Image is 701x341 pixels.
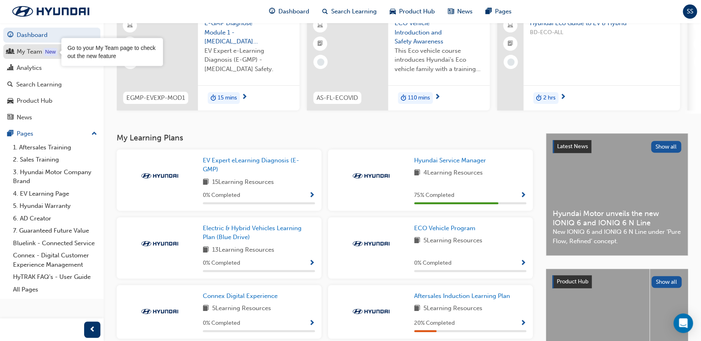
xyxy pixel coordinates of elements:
[3,110,100,125] a: News
[683,4,697,19] button: SS
[3,77,100,92] a: Search Learning
[10,188,100,200] a: 4. EV Learning Page
[10,224,100,237] a: 7. Guaranteed Future Value
[383,3,441,20] a: car-iconProduct Hub
[117,133,533,142] h3: My Learning Plans
[212,245,274,255] span: 13 Learning Resources
[414,304,420,314] span: book-icon
[309,190,315,201] button: Show Progress
[89,325,95,335] span: prev-icon
[395,19,483,46] span: ECO Vehicle Introduction and Safety Awareness
[203,156,315,174] a: EV Expert eLearning Diagnosis (E-GMP)
[414,191,454,200] span: 75 % Completed
[441,3,479,20] a: news-iconNews
[203,319,240,328] span: 0 % Completed
[395,46,483,74] span: This Eco vehicle course introduces Hyundai's Eco vehicle family with a training video presentatio...
[4,3,98,20] img: Trak
[317,39,323,49] span: booktick-icon
[3,28,100,43] a: Dashboard
[3,126,100,141] button: Pages
[331,7,377,16] span: Search Learning
[137,307,182,315] img: Trak
[307,12,490,110] a: AS-FL-ECOVIDECO Vehicle Introduction and Safety AwarenessThis Eco vehicle course introduces Hyund...
[241,94,247,101] span: next-icon
[7,97,13,105] span: car-icon
[269,6,275,17] span: guage-icon
[560,94,566,101] span: next-icon
[414,292,510,300] span: Aftersales Induction Learning Plan
[91,129,97,139] span: up-icon
[486,6,492,17] span: pages-icon
[263,3,316,20] a: guage-iconDashboard
[414,156,489,165] a: Hyundai Service Manager
[401,93,406,104] span: duration-icon
[7,32,13,39] span: guage-icon
[137,172,182,180] img: Trak
[508,20,513,31] span: laptop-icon
[457,7,473,16] span: News
[414,291,513,301] a: Aftersales Induction Learning Plan
[16,80,62,89] div: Search Learning
[7,81,13,88] span: search-icon
[414,259,451,268] span: 0 % Completed
[495,7,512,16] span: Pages
[520,192,526,199] span: Show Progress
[414,224,475,232] span: ECO Vehicle Program
[530,28,673,37] span: BD-ECO-ALL
[322,6,328,17] span: search-icon
[520,260,526,267] span: Show Progress
[203,191,240,200] span: 0 % Completed
[126,93,185,103] span: EGMP-EVEXP-MOD1
[10,271,100,283] a: HyTRAK FAQ's - User Guide
[309,260,315,267] span: Show Progress
[553,209,681,227] span: Hyundai Motor unveils the new IONIQ 6 and IONIQ 6 N Line
[203,224,302,241] span: Electric & Hybrid Vehicles Learning Plan (Blue Drive)
[212,304,271,314] span: 5 Learning Resources
[218,93,237,103] span: 15 mins
[67,44,157,60] div: Go to your My Team page to check out the new feature
[17,96,52,106] div: Product Hub
[43,48,57,56] div: Tooltip anchor
[7,114,13,121] span: news-icon
[553,140,681,153] a: Latest NewsShow all
[203,259,240,268] span: 0 % Completed
[204,46,293,74] span: EV Expert e-Learning Diagnosis (E-GMP) - [MEDICAL_DATA] Safety.
[543,93,556,103] span: 2 hrs
[211,93,216,104] span: duration-icon
[137,240,182,248] img: Trak
[7,65,13,72] span: chart-icon
[316,3,383,20] a: search-iconSearch Learning
[414,157,486,164] span: Hyundai Service Manager
[349,240,393,248] img: Trak
[507,58,514,66] span: learningRecordVerb_NONE-icon
[546,133,688,256] a: Latest NewsShow allHyundai Motor unveils the new IONIQ 6 and IONIQ 6 N LineNew IONIQ 6 and IONIQ ...
[3,26,100,126] button: DashboardMy TeamAnalyticsSearch LearningProduct HubNews
[317,20,323,31] span: learningResourceType_ELEARNING-icon
[309,258,315,268] button: Show Progress
[414,224,479,233] a: ECO Vehicle Program
[3,60,100,76] a: Analytics
[17,113,32,122] div: News
[317,93,358,103] span: AS-FL-ECOVID
[309,318,315,328] button: Show Progress
[520,190,526,201] button: Show Progress
[434,94,441,101] span: next-icon
[17,63,42,73] div: Analytics
[414,236,420,246] span: book-icon
[203,224,315,242] a: Electric & Hybrid Vehicles Learning Plan (Blue Drive)
[520,318,526,328] button: Show Progress
[203,291,281,301] a: Connex Digital Experience
[557,278,588,285] span: Product Hub
[423,304,482,314] span: 5 Learning Resources
[414,168,420,178] span: book-icon
[651,141,681,153] button: Show all
[17,129,33,138] div: Pages
[673,313,693,333] div: Open Intercom Messenger
[390,6,396,17] span: car-icon
[10,249,100,271] a: Connex - Digital Customer Experience Management
[204,19,293,46] span: E-GMP Diagnose Module 1 - [MEDICAL_DATA] Safety
[203,177,209,188] span: book-icon
[10,166,100,188] a: 3. Hyundai Motor Company Brand
[278,7,309,16] span: Dashboard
